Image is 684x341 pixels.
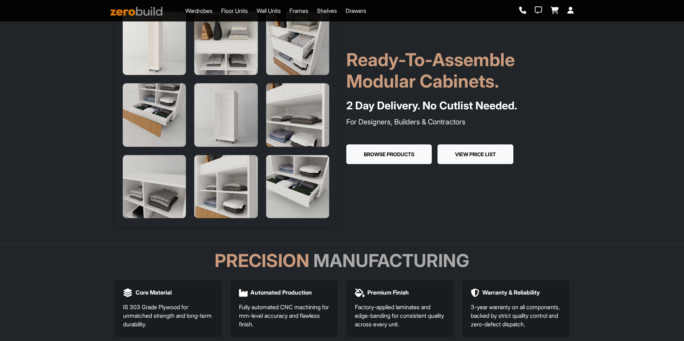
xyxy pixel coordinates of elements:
h4: 2 Day Delivery. No Cutlist Needed. [346,98,570,114]
p: IS 303 Grade Plywood for unmatched strength and long-term durability. [123,303,213,328]
p: 3-year warranty on all components, backed by strict quality control and zero-defect dispatch. [471,303,561,328]
img: Hero [114,4,338,227]
a: Frames [289,6,308,15]
p: Factory-applied laminates and edge-banding for consistent quality across every unit. [355,303,445,328]
h5: Core Material [136,289,172,296]
h1: Ready-To-Assemble Modular Cabinets. [346,49,570,92]
a: Wardrobes [185,6,212,15]
h5: Automated Production [250,289,312,296]
h5: Premium Finish [367,289,409,296]
a: Login [567,7,574,15]
a: Drawers [346,6,366,15]
a: Floor Units [221,6,248,15]
span: Manufacturing [313,250,469,271]
span: Precision [215,250,309,271]
button: Browse Products [346,144,432,164]
p: For Designers, Builders & Contractors [346,117,570,127]
h5: Warranty & Reliability [482,289,540,296]
img: ZeroBuild logo [110,7,162,16]
button: View Price List [438,144,513,164]
p: Fully automated CNC machining for mm-level accuracy and flawless finish. [239,303,329,328]
a: Wall Units [256,6,281,15]
a: Shelves [317,6,337,15]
